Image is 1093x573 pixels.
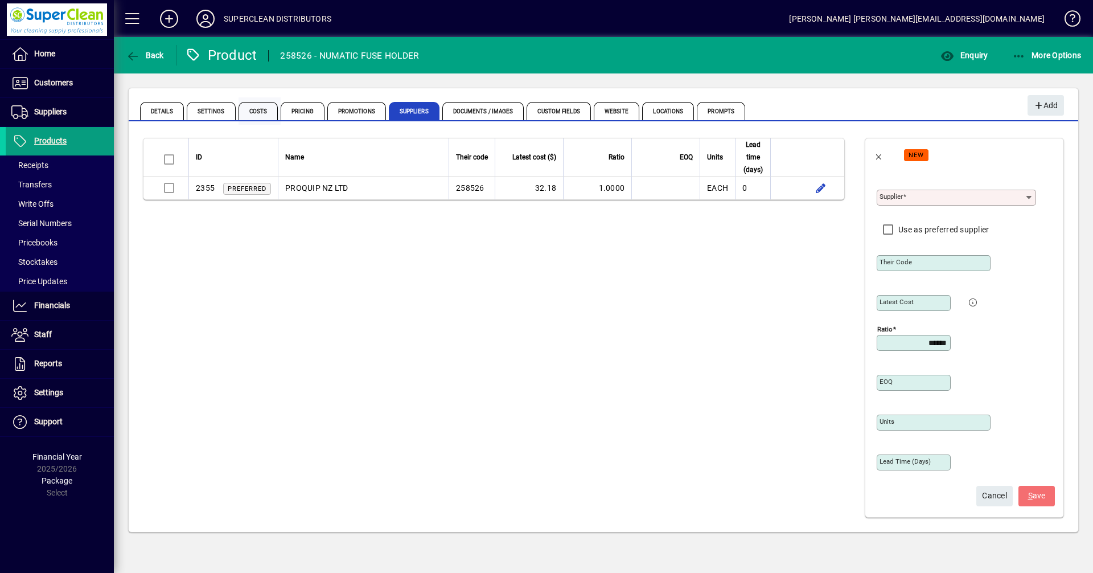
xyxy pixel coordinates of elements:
[11,161,48,170] span: Receipts
[228,185,266,193] span: Preferred
[6,252,114,272] a: Stocktakes
[456,151,488,163] span: Their code
[187,9,224,29] button: Profile
[6,214,114,233] a: Serial Numbers
[880,193,903,200] mat-label: Supplier
[281,102,324,120] span: Pricing
[34,417,63,426] span: Support
[280,47,419,65] div: 258526 - NUMATIC FUSE HOLDER
[6,292,114,320] a: Financials
[877,325,893,333] mat-label: Ratio
[880,378,893,386] mat-label: EOQ
[34,49,55,58] span: Home
[1012,51,1082,60] span: More Options
[609,151,624,163] span: Ratio
[196,151,202,163] span: ID
[151,9,187,29] button: Add
[126,51,164,60] span: Back
[1028,95,1064,116] button: Add
[6,408,114,436] a: Support
[187,102,236,120] span: Settings
[735,177,770,199] td: 0
[32,452,82,461] span: Financial Year
[442,102,524,120] span: Documents / Images
[224,10,331,28] div: SUPERCLEAN DISTRIBUTORS
[938,45,991,66] button: Enquiry
[34,301,70,310] span: Financials
[880,258,912,266] mat-label: Their code
[6,350,114,378] a: Reports
[42,476,72,485] span: Package
[6,155,114,175] a: Receipts
[495,177,563,199] td: 32.18
[909,152,924,159] span: NEW
[865,141,893,168] button: Back
[11,180,52,189] span: Transfers
[389,102,439,120] span: Suppliers
[11,199,54,208] span: Write Offs
[449,177,495,199] td: 258526
[1009,45,1084,66] button: More Options
[6,233,114,252] a: Pricebooks
[140,102,184,120] span: Details
[327,102,386,120] span: Promotions
[1033,96,1058,115] span: Add
[34,136,67,145] span: Products
[6,175,114,194] a: Transfers
[11,238,57,247] span: Pricebooks
[1018,486,1055,506] button: Save
[982,486,1007,505] span: Cancel
[642,102,694,120] span: Locations
[34,78,73,87] span: Customers
[34,388,63,397] span: Settings
[707,151,723,163] span: Units
[896,224,989,235] label: Use as preferred supplier
[278,177,449,199] td: PROQUIP NZ LTD
[185,46,257,64] div: Product
[697,102,745,120] span: Prompts
[700,177,735,199] td: EACH
[239,102,278,120] span: Costs
[34,107,67,116] span: Suppliers
[1028,486,1046,505] span: ave
[6,272,114,291] a: Price Updates
[114,45,176,66] app-page-header-button: Back
[6,321,114,349] a: Staff
[11,257,57,267] span: Stocktakes
[11,277,67,286] span: Price Updates
[742,138,763,176] span: Lead time (days)
[34,330,52,339] span: Staff
[6,194,114,214] a: Write Offs
[1028,491,1033,500] span: S
[789,10,1045,28] div: [PERSON_NAME] [PERSON_NAME][EMAIL_ADDRESS][DOMAIN_NAME]
[563,177,631,199] td: 1.0000
[880,418,894,425] mat-label: Units
[512,151,556,163] span: Latest cost ($)
[6,69,114,97] a: Customers
[6,40,114,68] a: Home
[34,359,62,368] span: Reports
[680,151,693,163] span: EOQ
[196,182,215,194] div: 2355
[940,51,988,60] span: Enquiry
[123,45,167,66] button: Back
[976,486,1013,506] button: Cancel
[594,102,640,120] span: Website
[1056,2,1079,39] a: Knowledge Base
[6,98,114,126] a: Suppliers
[527,102,590,120] span: Custom Fields
[285,151,304,163] span: Name
[11,219,72,228] span: Serial Numbers
[880,298,914,306] mat-label: Latest cost
[880,457,931,465] mat-label: Lead time (days)
[6,379,114,407] a: Settings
